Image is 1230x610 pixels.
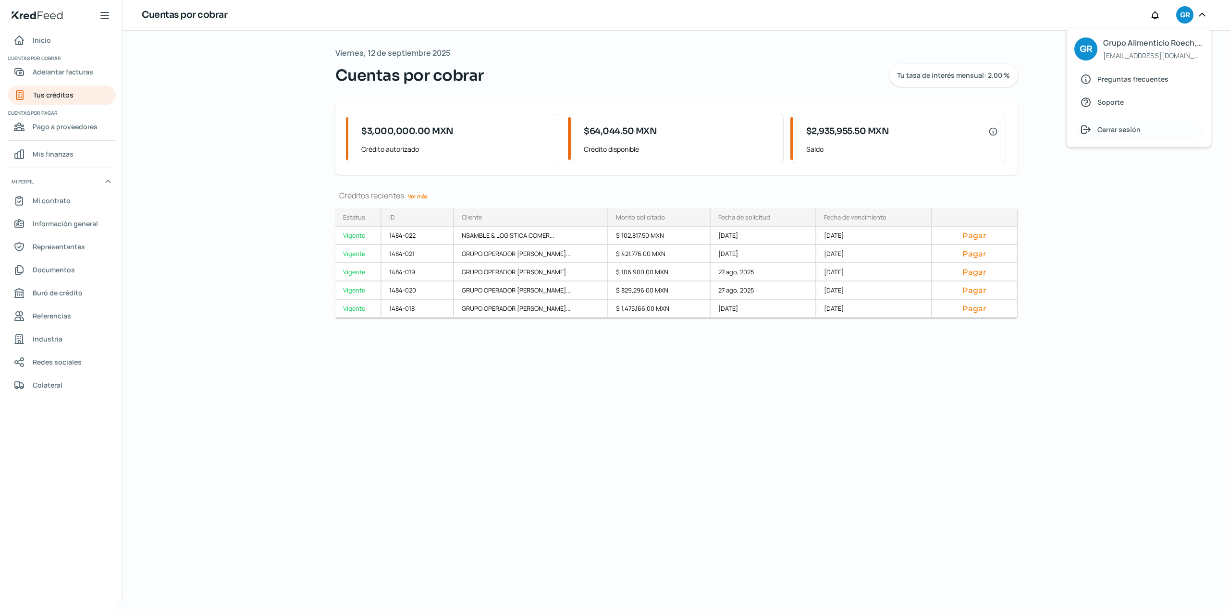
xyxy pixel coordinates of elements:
div: 27 ago, 2025 [711,263,816,281]
span: Tus créditos [33,89,74,101]
a: Vigente [335,245,381,263]
span: Viernes, 12 de septiembre 2025 [335,46,450,60]
a: Documentos [8,260,116,280]
a: Vigente [335,300,381,318]
div: Fecha de solicitud [718,213,770,221]
span: Cuentas por pagar [8,109,114,117]
div: Cliente [462,213,482,221]
div: [DATE] [816,281,932,300]
a: Representantes [8,237,116,256]
span: GR [1180,10,1190,21]
a: Ver más [404,189,431,204]
span: Buró de crédito [33,287,83,299]
span: Representantes [33,241,85,253]
div: [DATE] [816,245,932,263]
span: $2,935,955.50 MXN [806,125,889,138]
div: $ 1,475,166.00 MXN [608,300,711,318]
a: Vigente [335,227,381,245]
div: Créditos recientes [335,190,1018,201]
div: [DATE] [816,300,932,318]
div: [DATE] [816,227,932,245]
div: [DATE] [711,300,816,318]
span: Referencias [33,310,71,322]
span: Colateral [33,379,62,391]
span: Adelantar facturas [33,66,93,78]
span: Saldo [806,143,998,155]
div: $ 829,296.00 MXN [608,281,711,300]
div: Monto solicitado [616,213,665,221]
span: Documentos [33,264,75,276]
div: 1484-018 [381,300,454,318]
button: Pagar [940,304,1009,313]
div: NSAMBLE & LOGISTICA COMER... [454,227,608,245]
span: Preguntas frecuentes [1097,73,1168,85]
div: ID [389,213,395,221]
span: Mis finanzas [33,148,74,160]
span: Cuentas por cobrar [335,64,484,87]
span: Soporte [1097,96,1124,108]
a: Inicio [8,31,116,50]
div: [DATE] [711,227,816,245]
div: $ 106,900.00 MXN [608,263,711,281]
div: 1484-022 [381,227,454,245]
span: $64,044.50 MXN [584,125,657,138]
span: [EMAIL_ADDRESS][DOMAIN_NAME] [1103,49,1203,61]
div: GRUPO OPERADOR [PERSON_NAME]... [454,245,608,263]
span: Crédito autorizado [361,143,553,155]
div: GRUPO OPERADOR [PERSON_NAME]... [454,300,608,318]
a: Referencias [8,306,116,326]
span: GR [1080,42,1092,57]
div: 1484-020 [381,281,454,300]
div: Estatus [343,213,365,221]
div: 27 ago, 2025 [711,281,816,300]
a: Mis finanzas [8,145,116,164]
a: Mi contrato [8,191,116,210]
button: Pagar [940,249,1009,258]
a: Colateral [8,376,116,395]
div: [DATE] [711,245,816,263]
a: Tus créditos [8,85,116,105]
span: Mi contrato [33,195,71,207]
span: Inicio [33,34,51,46]
span: Grupo Alimenticio Roech, S. de R.L. de C.V. [1103,36,1203,50]
div: 1484-021 [381,245,454,263]
span: Redes sociales [33,356,82,368]
div: GRUPO OPERADOR [PERSON_NAME]... [454,281,608,300]
a: Vigente [335,281,381,300]
span: Mi perfil [12,177,34,186]
span: Información general [33,218,98,230]
button: Pagar [940,231,1009,240]
button: Pagar [940,285,1009,295]
a: Pago a proveedores [8,117,116,136]
span: $3,000,000.00 MXN [361,125,454,138]
div: [DATE] [816,263,932,281]
span: Pago a proveedores [33,121,98,133]
div: Fecha de vencimiento [824,213,886,221]
a: Información general [8,214,116,233]
div: $ 102,817.50 MXN [608,227,711,245]
a: Adelantar facturas [8,62,116,82]
span: Crédito disponible [584,143,775,155]
span: Cerrar sesión [1097,123,1141,135]
span: Tu tasa de interés mensual: 2.00 % [897,72,1010,79]
span: Cuentas por cobrar [8,54,114,62]
a: Industria [8,329,116,349]
a: Vigente [335,263,381,281]
a: Buró de crédito [8,283,116,303]
div: $ 421,776.00 MXN [608,245,711,263]
span: Industria [33,333,62,345]
div: GRUPO OPERADOR [PERSON_NAME]... [454,263,608,281]
div: 1484-019 [381,263,454,281]
h1: Cuentas por cobrar [142,8,227,22]
a: Redes sociales [8,353,116,372]
button: Pagar [940,267,1009,277]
